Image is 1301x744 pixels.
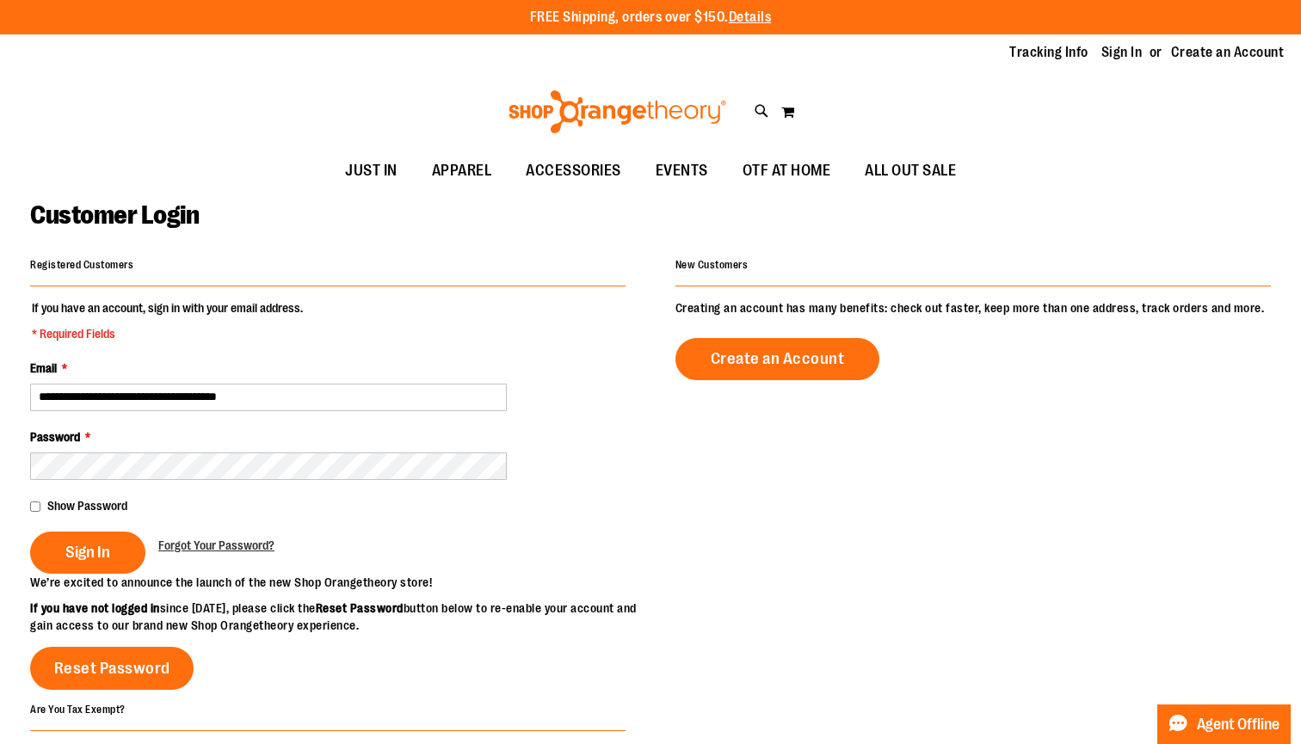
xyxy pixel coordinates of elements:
button: Agent Offline [1157,704,1291,744]
span: Password [30,430,80,444]
legend: If you have an account, sign in with your email address. [30,299,305,342]
span: ACCESSORIES [526,151,621,190]
span: EVENTS [656,151,708,190]
span: JUST IN [345,151,398,190]
button: Sign In [30,532,145,574]
span: * Required Fields [32,325,303,342]
span: OTF AT HOME [743,151,831,190]
p: FREE Shipping, orders over $150. [530,8,772,28]
strong: Are You Tax Exempt? [30,703,126,715]
p: since [DATE], please click the button below to re-enable your account and gain access to our bran... [30,600,650,634]
a: Forgot Your Password? [158,537,274,554]
span: Reset Password [54,659,170,678]
span: Email [30,361,57,375]
strong: New Customers [675,259,749,271]
span: Show Password [47,499,127,513]
a: Create an Account [1171,43,1285,62]
a: Tracking Info [1009,43,1088,62]
span: APPAREL [432,151,492,190]
a: Create an Account [675,338,880,380]
span: Forgot Your Password? [158,538,274,552]
p: We’re excited to announce the launch of the new Shop Orangetheory store! [30,574,650,591]
span: ALL OUT SALE [865,151,956,190]
span: Agent Offline [1197,716,1279,733]
a: Sign In [1101,43,1143,62]
span: Create an Account [711,349,845,368]
strong: If you have not logged in [30,601,160,615]
p: Creating an account has many benefits: check out faster, keep more than one address, track orders... [675,299,1271,317]
a: Reset Password [30,647,194,690]
strong: Registered Customers [30,259,133,271]
a: Details [729,9,772,25]
img: Shop Orangetheory [506,90,729,133]
strong: Reset Password [316,601,404,615]
span: Sign In [65,543,110,562]
span: Customer Login [30,200,199,230]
